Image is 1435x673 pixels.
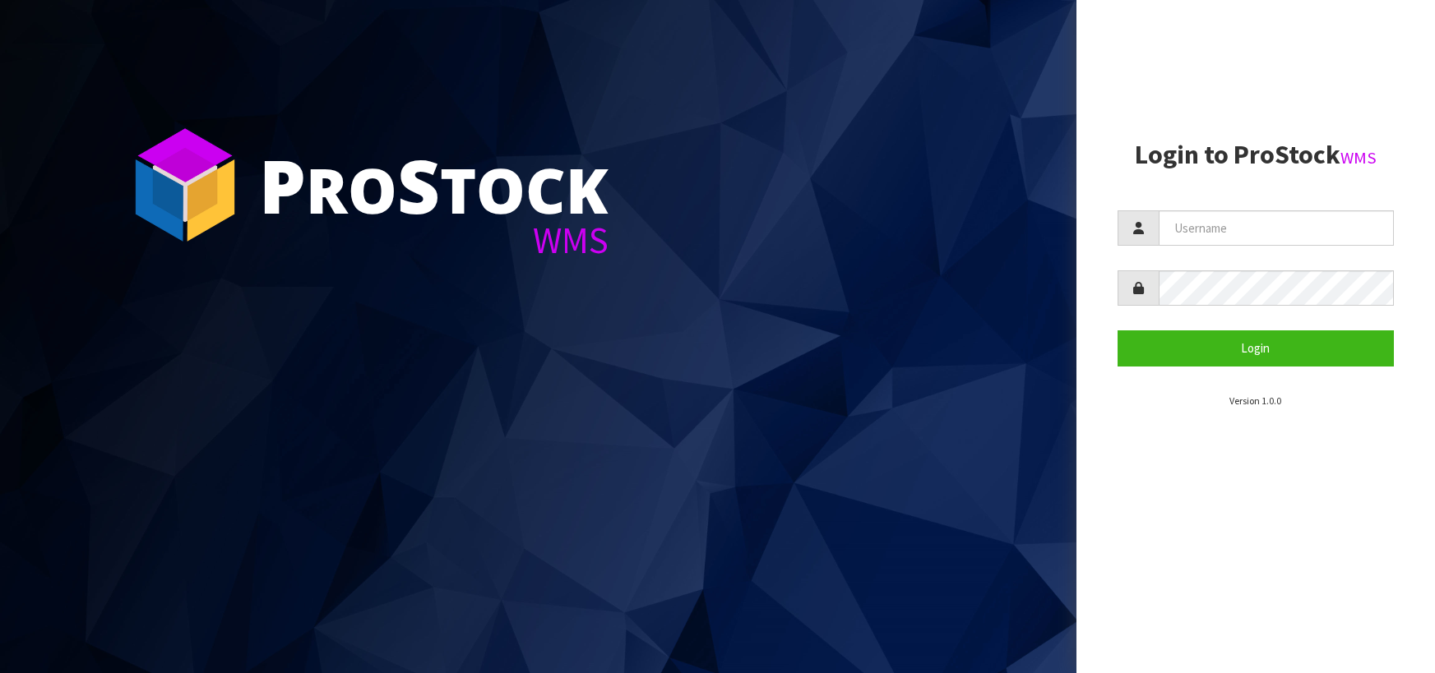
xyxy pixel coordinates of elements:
small: WMS [1340,147,1377,168]
div: ro tock [259,148,609,222]
img: ProStock Cube [123,123,247,247]
h2: Login to ProStock [1118,141,1394,169]
span: P [259,135,306,235]
div: WMS [259,222,609,259]
span: S [397,135,440,235]
small: Version 1.0.0 [1229,394,1281,407]
input: Username [1159,210,1394,246]
button: Login [1118,330,1394,366]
